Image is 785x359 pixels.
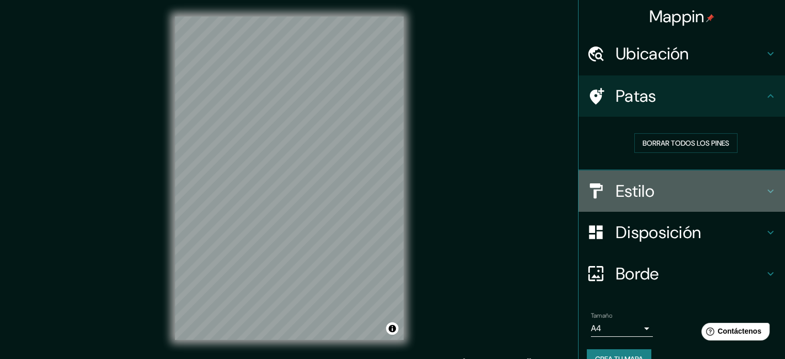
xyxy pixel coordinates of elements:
[591,320,653,337] div: A4
[616,263,659,285] font: Borde
[579,212,785,253] div: Disposición
[591,323,601,334] font: A4
[616,85,656,107] font: Patas
[591,311,612,320] font: Tamaño
[649,6,704,27] font: Mappin
[579,253,785,294] div: Borde
[579,75,785,117] div: Patas
[693,319,774,348] iframe: Lanzador de widgets de ayuda
[386,322,398,335] button: Activar o desactivar atribución
[634,133,738,153] button: Borrar todos los pines
[579,170,785,212] div: Estilo
[643,138,729,148] font: Borrar todos los pines
[616,43,689,65] font: Ubicación
[706,14,714,22] img: pin-icon.png
[579,33,785,74] div: Ubicación
[175,17,404,340] canvas: Mapa
[616,180,654,202] font: Estilo
[616,222,701,243] font: Disposición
